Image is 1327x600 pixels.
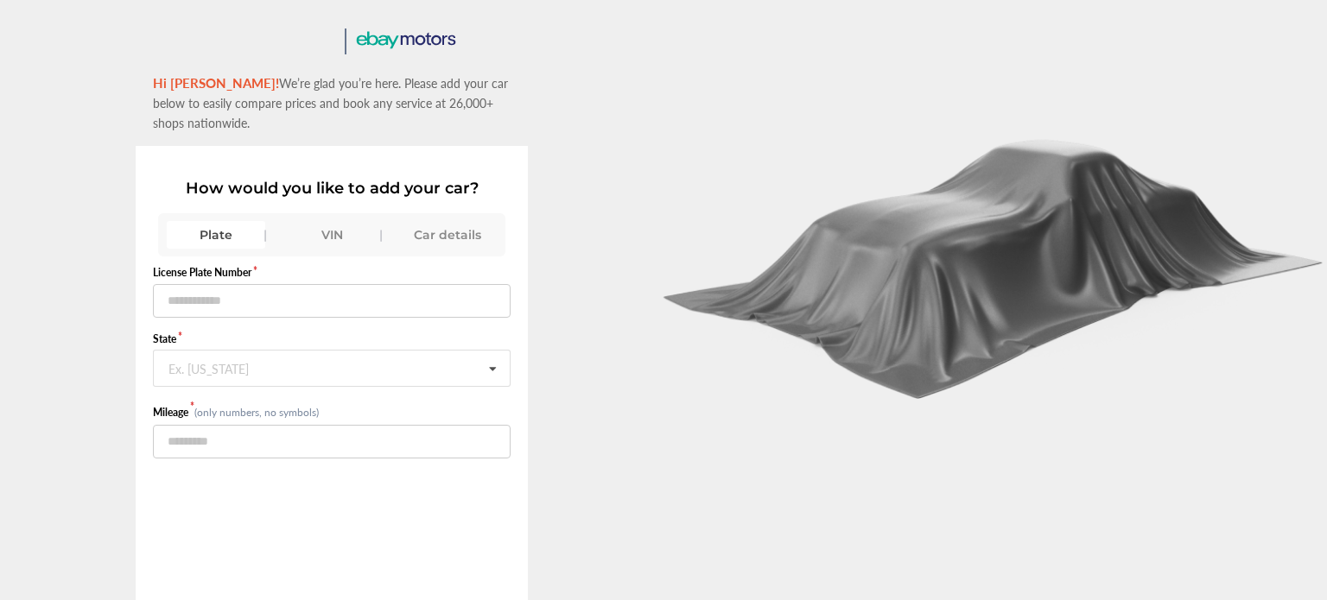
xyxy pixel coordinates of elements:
[168,362,249,372] div: Ex. [US_STATE]
[283,221,381,249] div: VIN
[153,332,511,346] label: State
[194,405,319,420] small: (only numbers, no symbols)
[153,73,279,92] span: Hi [PERSON_NAME]!
[153,405,194,420] label: Mileage
[153,265,511,280] label: License Plate Number
[153,179,511,198] p: How would you like to add your car?
[167,221,265,249] div: Plate
[398,221,497,249] div: Car details
[153,74,508,131] span: We’re glad you’re here. Please add your car below to easily compare prices and book any service a...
